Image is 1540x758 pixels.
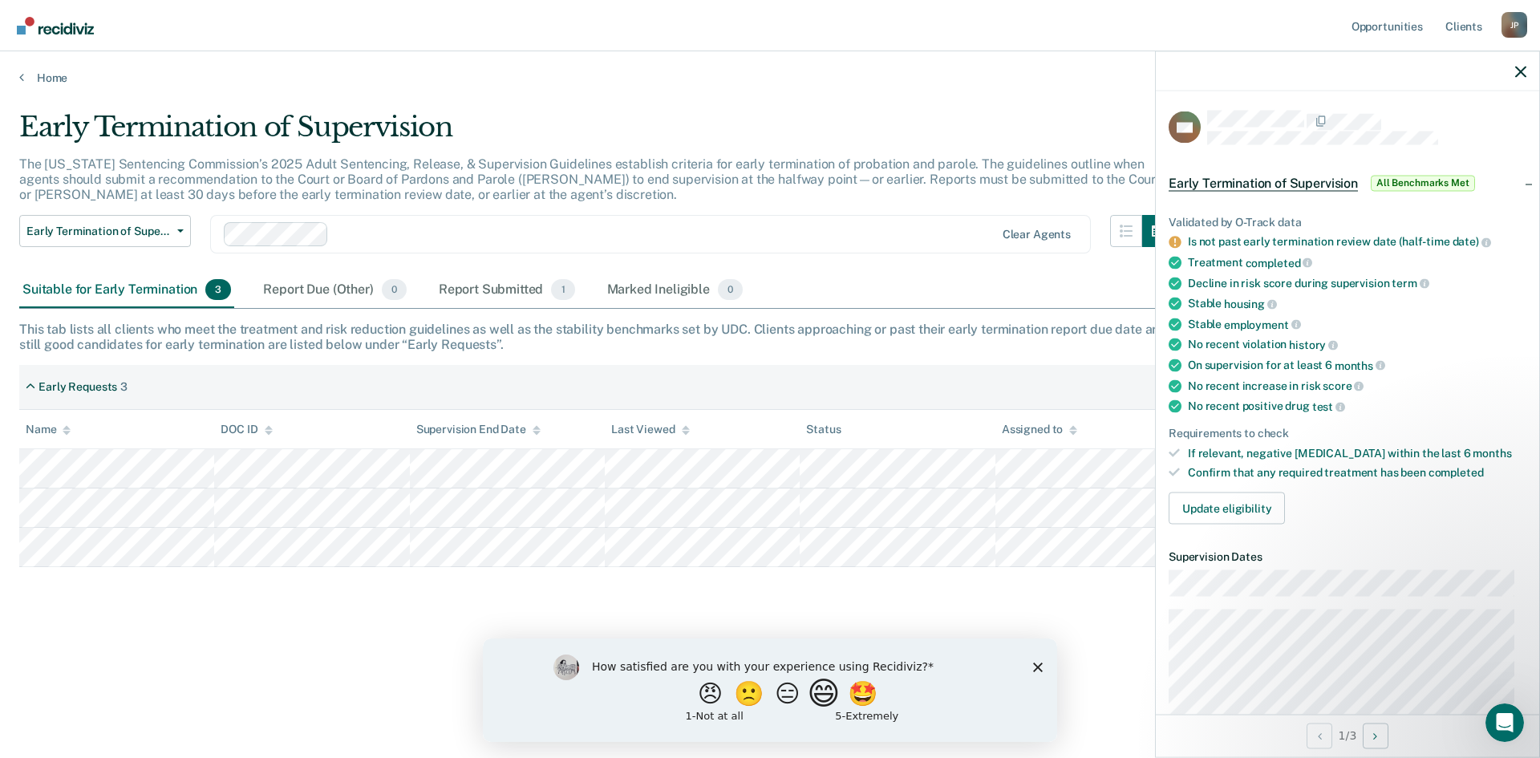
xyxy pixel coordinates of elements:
[806,423,841,436] div: Status
[1335,359,1385,371] span: months
[260,273,409,308] div: Report Due (Other)
[1188,255,1526,270] div: Treatment
[19,322,1521,352] div: This tab lists all clients who meet the treatment and risk reduction guidelines as well as the st...
[483,638,1057,742] iframe: Survey by Kim from Recidiviz
[1224,318,1300,330] span: employment
[120,380,128,394] div: 3
[382,279,407,300] span: 0
[416,423,541,436] div: Supervision End Date
[205,279,231,300] span: 3
[1002,423,1077,436] div: Assigned to
[19,273,234,308] div: Suitable for Early Termination
[1188,338,1526,352] div: No recent violation
[1224,297,1277,310] span: housing
[19,156,1161,202] p: The [US_STATE] Sentencing Commission’s 2025 Adult Sentencing, Release, & Supervision Guidelines e...
[1473,446,1511,459] span: months
[1429,466,1484,479] span: completed
[17,17,94,34] img: Recidiviz
[38,380,117,394] div: Early Requests
[1156,714,1539,756] div: 1 / 3
[1169,175,1358,191] span: Early Termination of Supervision
[1188,276,1526,290] div: Decline in risk score during supervision
[611,423,689,436] div: Last Viewed
[19,71,1521,85] a: Home
[1188,379,1526,393] div: No recent increase in risk
[1188,399,1526,414] div: No recent positive drug
[1169,492,1285,525] button: Update eligibility
[1312,399,1345,412] span: test
[1188,358,1526,372] div: On supervision for at least 6
[551,279,574,300] span: 1
[1501,12,1527,38] div: J P
[1188,446,1526,460] div: If relevant, negative [MEDICAL_DATA] within the last 6
[1485,703,1524,742] iframe: Intercom live chat
[1371,175,1475,191] span: All Benchmarks Met
[1246,256,1313,269] span: completed
[436,273,578,308] div: Report Submitted
[1289,338,1338,351] span: history
[1188,297,1526,311] div: Stable
[604,273,747,308] div: Marked Ineligible
[26,423,71,436] div: Name
[718,279,743,300] span: 0
[1156,157,1539,209] div: Early Termination of SupervisionAll Benchmarks Met
[1188,317,1526,331] div: Stable
[1169,215,1526,229] div: Validated by O-Track data
[221,423,272,436] div: DOC ID
[1323,379,1364,392] span: score
[1392,277,1429,290] span: term
[1501,12,1527,38] button: Profile dropdown button
[26,225,171,238] span: Early Termination of Supervision
[1307,723,1332,748] button: Previous Opportunity
[19,111,1174,156] div: Early Termination of Supervision
[1169,426,1526,440] div: Requirements to check
[1169,550,1526,564] dt: Supervision Dates
[1188,235,1526,249] div: Is not past early termination review date (half-time date)
[1363,723,1388,748] button: Next Opportunity
[1003,228,1071,241] div: Clear agents
[1188,466,1526,480] div: Confirm that any required treatment has been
